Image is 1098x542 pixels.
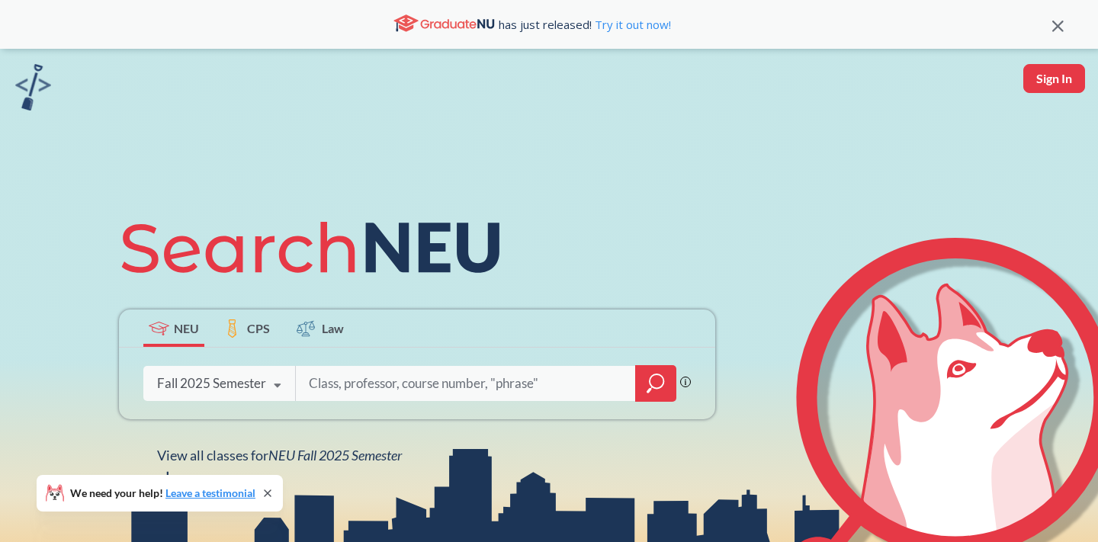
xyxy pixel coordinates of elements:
span: View all classes for [157,447,402,463]
span: NEU [174,319,199,337]
span: NEU Fall 2025 Semester [268,447,402,463]
input: Class, professor, course number, "phrase" [307,367,624,399]
a: Try it out now! [592,17,671,32]
span: has just released! [499,16,671,33]
span: Law [322,319,344,337]
button: Sign In [1023,64,1085,93]
svg: magnifying glass [647,373,665,394]
span: We need your help! [70,488,255,499]
span: CPS [247,319,270,337]
img: sandbox logo [15,64,51,111]
a: Leave a testimonial [165,486,255,499]
div: magnifying glass [635,365,676,402]
a: sandbox logo [15,64,51,115]
div: Fall 2025 Semester [157,375,266,392]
